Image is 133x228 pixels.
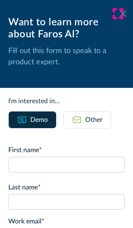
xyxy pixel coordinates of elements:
div: I'm interested in... [8,96,125,106]
div: Other [85,115,103,125]
label: Last name [8,182,125,192]
div: Demo [30,115,48,125]
p: Fill out this form to speak to a product expert. [8,46,125,68]
div: Want to learn more about Faros AI? [8,17,125,41]
label: First name [8,145,125,155]
label: Work email [8,216,125,226]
